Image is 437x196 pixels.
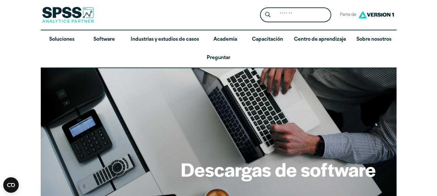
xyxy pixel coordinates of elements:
svg: Icono de lupa de búsqueda [265,12,270,17]
font: Academia [213,37,237,42]
font: Software [93,37,115,42]
button: Open CMP widget [3,177,19,193]
a: Soluciones [41,30,83,49]
font: Preguntar [207,56,230,60]
font: Parte de [340,13,356,17]
font: Sobre nosotros [356,37,391,42]
font: Centro de aprendizaje [294,37,346,42]
form: Formulario de búsqueda del encabezado del sitio [260,7,331,23]
font: Capacitación [252,37,283,42]
button: Icono de lupa de búsqueda [262,9,274,21]
a: Software [83,30,126,49]
a: Sobre nosotros [351,30,397,49]
font: Descargas de software [181,156,376,182]
img: Logotipo de la versión 1 [357,9,396,21]
a: Capacitación [246,30,289,49]
font: Soluciones [49,37,74,42]
nav: Versión de escritorio del menú principal del sitio [41,30,397,67]
a: Academia [204,30,246,49]
a: Preguntar [41,49,397,67]
a: Centro de aprendizaje [289,30,351,49]
a: Industrias y estudios de casos [126,30,204,49]
font: Industrias y estudios de casos [131,37,199,42]
img: Socio de análisis de SPSS [42,7,94,23]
